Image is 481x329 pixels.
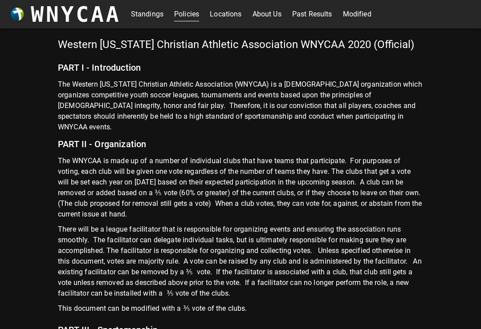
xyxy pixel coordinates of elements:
[58,132,423,156] h6: PART II - Organization
[343,7,371,21] a: Modified
[58,224,423,303] p: There will be a league facilitator that is responsible for organizing events and ensuring the ass...
[58,56,423,79] h6: PART I - Introduction
[174,7,199,21] a: Policies
[210,7,241,21] a: Locations
[292,7,332,21] a: Past Results
[253,7,281,21] a: About Us
[58,303,423,318] p: This document can be modified with a ⅗ vote of the clubs.
[131,7,163,21] a: Standings
[58,37,423,56] h5: Western [US_STATE] Christian Athletic Association WNYCAA 2020 (Official)
[58,156,423,224] p: The WNYCAA is made up of a number of individual clubs that have teams that participate. For purpo...
[31,2,121,27] h3: WNYCAA
[11,8,24,21] img: wnycaaBall.png
[58,79,423,132] p: The Western [US_STATE] Christian Athletic Association (WNYCAA) is a [DEMOGRAPHIC_DATA] organizati...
